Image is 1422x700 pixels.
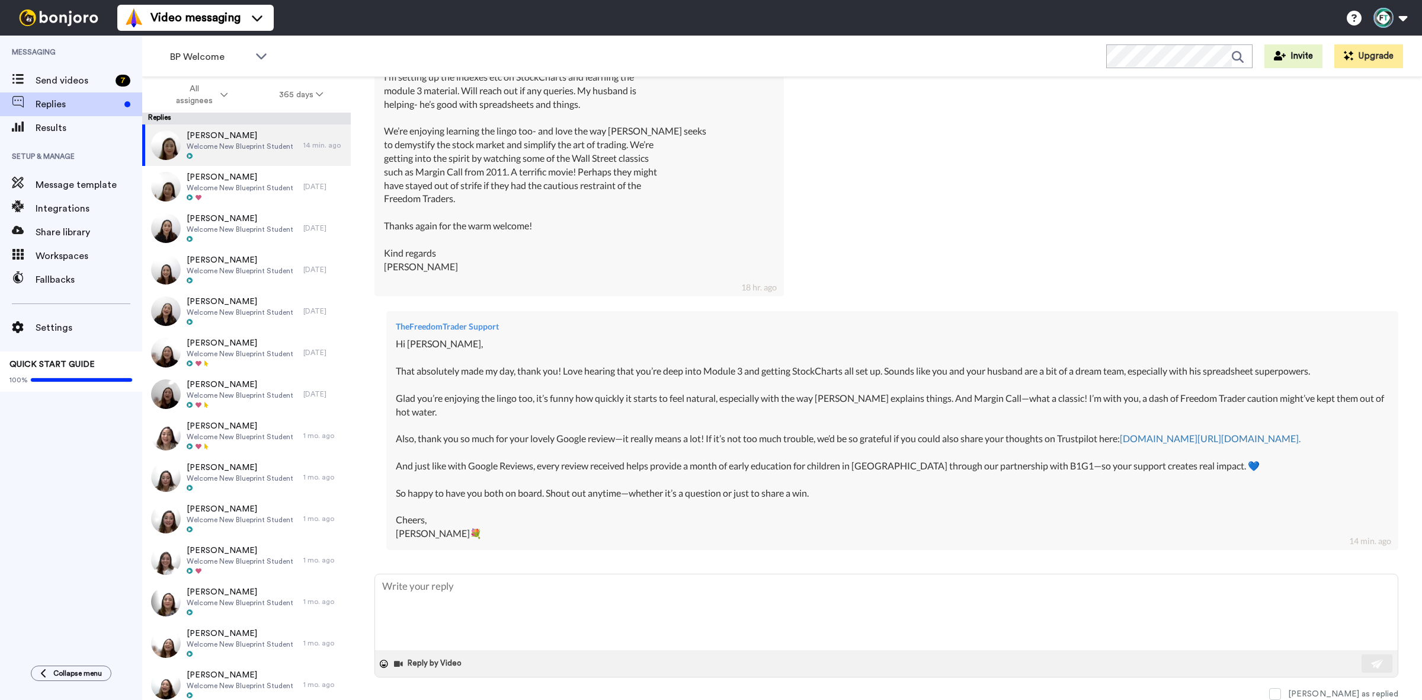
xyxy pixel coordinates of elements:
[1334,44,1403,68] button: Upgrade
[303,431,345,440] div: 1 mo. ago
[303,638,345,648] div: 1 mo. ago
[187,254,293,266] span: [PERSON_NAME]
[254,84,349,106] button: 365 days
[151,296,181,326] img: 9e8952bc-f14e-410a-ab61-902572a70883-thumb.jpg
[187,669,293,681] span: [PERSON_NAME]
[31,666,111,681] button: Collapse menu
[187,628,293,640] span: [PERSON_NAME]
[142,166,351,207] a: [PERSON_NAME]Welcome New Blueprint Student[DATE]
[142,415,351,456] a: [PERSON_NAME]Welcome New Blueprint Student1 mo. ago
[9,360,95,369] span: QUICK START GUIDE
[1349,535,1391,547] div: 14 min. ago
[303,348,345,357] div: [DATE]
[170,50,249,64] span: BP Welcome
[303,265,345,274] div: [DATE]
[303,223,345,233] div: [DATE]
[142,539,351,581] a: [PERSON_NAME]Welcome New Blueprint Student1 mo. ago
[14,9,103,26] img: bj-logo-header-white.svg
[187,557,293,566] span: Welcome New Blueprint Student
[303,182,345,191] div: [DATE]
[53,669,102,678] span: Collapse menu
[396,321,1389,333] div: TheFreedomTrader Support
[187,515,293,525] span: Welcome New Blueprint Student
[170,83,218,107] span: All assignees
[187,266,293,276] span: Welcome New Blueprint Student
[1288,688,1398,700] div: [PERSON_NAME] as replied
[187,598,293,608] span: Welcome New Blueprint Student
[142,622,351,664] a: [PERSON_NAME]Welcome New Blueprint Student1 mo. ago
[142,207,351,249] a: [PERSON_NAME]Welcome New Blueprint Student[DATE]
[36,202,142,216] span: Integrations
[142,290,351,332] a: [PERSON_NAME]Welcome New Blueprint Student[DATE]
[142,456,351,498] a: [PERSON_NAME]Welcome New Blueprint Student1 mo. ago
[187,474,293,483] span: Welcome New Blueprint Student
[303,555,345,565] div: 1 mo. ago
[187,171,293,183] span: [PERSON_NAME]
[151,670,181,699] img: 3d618016-e6af-40e9-baa8-30962e98a480-thumb.jpg
[36,225,142,239] span: Share library
[142,581,351,622] a: [PERSON_NAME]Welcome New Blueprint Student1 mo. ago
[303,472,345,482] div: 1 mo. ago
[36,249,142,263] span: Workspaces
[151,213,181,243] img: 92c2e7a7-a155-4bf9-800c-cf066f9468f1-thumb.jpg
[36,121,142,135] span: Results
[187,545,293,557] span: [PERSON_NAME]
[142,113,351,124] div: Replies
[187,391,293,400] span: Welcome New Blueprint Student
[124,8,143,27] img: vm-color.svg
[151,462,181,492] img: 9849f8de-27ce-478c-87d0-8f97a8a9313f-thumb.jpg
[36,178,142,192] span: Message template
[151,255,181,285] img: 8d1297d7-c440-493d-bc1b-b6a6449d555f-thumb.jpg
[142,498,351,539] a: [PERSON_NAME]Welcome New Blueprint Student1 mo. ago
[187,586,293,598] span: [PERSON_NAME]
[151,421,181,450] img: 6a6155a3-421a-43d3-97da-65765d2f9750-thumb.jpg
[187,462,293,474] span: [PERSON_NAME]
[187,681,293,691] span: Welcome New Blueprint Student
[142,249,351,290] a: [PERSON_NAME]Welcome New Blueprint Student[DATE]
[151,587,181,616] img: 307e2832-862d-4275-a2d2-637c92683345-thumb.jpg
[187,432,293,442] span: Welcome New Blueprint Student
[187,213,293,225] span: [PERSON_NAME]
[303,140,345,150] div: 14 min. ago
[142,373,351,415] a: [PERSON_NAME]Welcome New Blueprint Student[DATE]
[303,389,345,399] div: [DATE]
[151,172,181,202] img: 57938c73-9e1b-4022-95c3-f9c70e73cb8a-thumb.jpg
[187,337,293,349] span: [PERSON_NAME]
[187,130,293,142] span: [PERSON_NAME]
[187,640,293,649] span: Welcome New Blueprint Student
[151,338,181,367] img: 97569ce0-8e94-4f00-8640-7082427f388a-thumb.jpg
[303,680,345,689] div: 1 mo. ago
[151,130,181,160] img: b43c9de5-5480-43a9-a008-b487c162ddc5-thumb.jpg
[151,504,181,533] img: 48404405-2ee8-479e-8f33-e955774aff94-thumb.jpg
[151,379,181,409] img: 2cb14c08-ec8b-410a-8e8a-5faef2632402-thumb.jpg
[303,306,345,316] div: [DATE]
[187,142,293,151] span: Welcome New Blueprint Student
[187,296,293,308] span: [PERSON_NAME]
[303,514,345,523] div: 1 mo. ago
[145,78,254,111] button: All assignees
[151,628,181,658] img: b5f2cd7b-7cf9-4d02-9241-47e01176e719-thumb.jpg
[142,124,351,166] a: [PERSON_NAME]Welcome New Blueprint Student14 min. ago
[187,308,293,317] span: Welcome New Blueprint Student
[36,321,142,335] span: Settings
[396,337,1389,541] div: Hi [PERSON_NAME], That absolutely made my day, thank you! Love hearing that you’re deep into Modu...
[36,97,120,111] span: Replies
[1371,659,1384,669] img: send-white.svg
[303,597,345,606] div: 1 mo. ago
[116,75,130,87] div: 7
[384,30,774,287] div: Hi [PERSON_NAME] That’s so sweet! Thank you for the lovely message. Yes this week I’m setting up ...
[187,420,293,432] span: [PERSON_NAME]
[187,379,293,391] span: [PERSON_NAME]
[36,273,142,287] span: Fallbacks
[150,9,241,26] span: Video messaging
[393,655,465,673] button: Reply by Video
[1264,44,1322,68] button: Invite
[142,332,351,373] a: [PERSON_NAME]Welcome New Blueprint Student[DATE]
[187,503,293,515] span: [PERSON_NAME]
[9,375,28,385] span: 100%
[1120,433,1301,444] a: [DOMAIN_NAME][URL][DOMAIN_NAME].
[741,282,777,293] div: 18 hr. ago
[187,349,293,359] span: Welcome New Blueprint Student
[151,545,181,575] img: 999b8a29-e3a6-4ed7-b271-f474216ed39e-thumb.jpg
